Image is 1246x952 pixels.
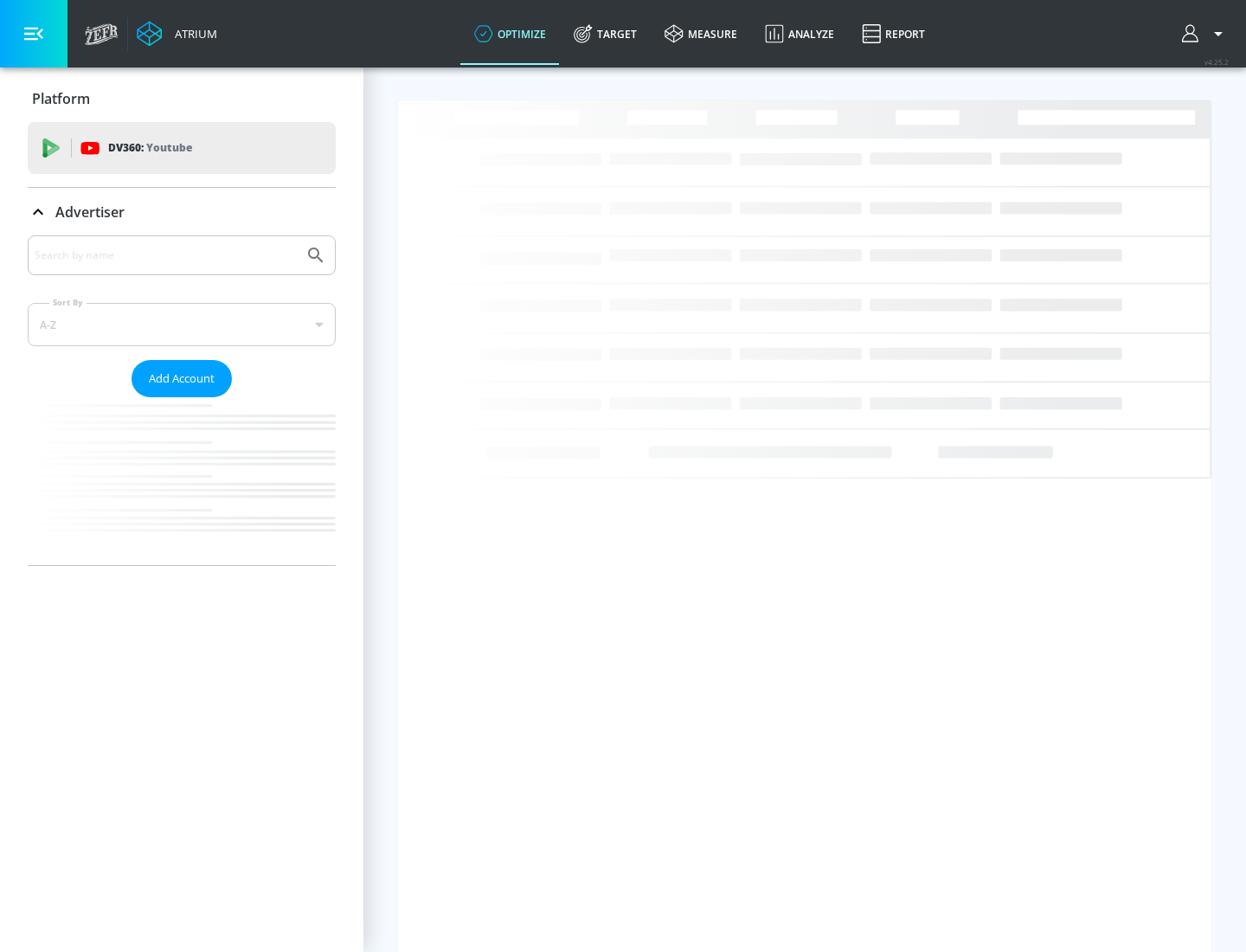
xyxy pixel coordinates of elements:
div: Atrium [168,26,217,42]
p: DV360: [108,138,192,158]
p: Platform [32,89,90,108]
label: Sort By [49,297,87,308]
div: Advertiser [28,235,336,565]
a: Analyze [751,3,848,65]
input: Search by name [35,244,297,267]
p: Youtube [146,138,192,157]
div: A-Z [28,303,336,346]
a: Report [848,3,939,65]
a: Target [560,3,651,65]
button: Add Account [132,360,232,397]
div: DV360: Youtube [28,122,336,174]
p: Advertiser [55,203,125,222]
span: v 4.25.2 [1204,57,1229,67]
a: Atrium [137,21,217,47]
nav: list of Advertiser [28,397,336,565]
a: measure [651,3,751,65]
div: Advertiser [28,188,336,236]
div: Platform [28,74,336,123]
a: optimize [460,3,560,65]
span: Add Account [149,369,215,389]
